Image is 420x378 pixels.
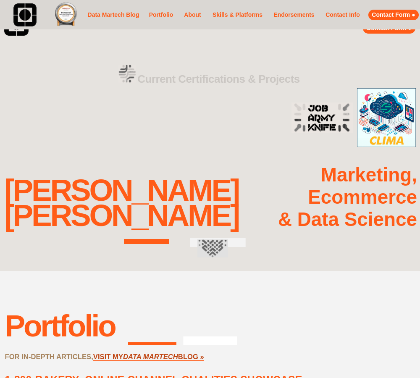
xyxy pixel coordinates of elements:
[4,178,239,228] div: [PERSON_NAME] [PERSON_NAME]
[178,353,204,361] a: BLOG »
[86,3,141,27] a: Data Martech Blog
[321,164,417,186] strong: Marketing,
[378,338,420,378] iframe: Chat Widget
[210,6,265,24] a: Skills & Platforms
[5,353,93,361] strong: FOR IN-DEPTH ARTICLES,
[278,209,417,230] strong: & Data Science
[147,6,175,24] a: Portfolio
[368,10,419,20] a: Contact Form ●
[323,10,362,20] a: Contact Info
[181,10,204,20] a: About
[308,186,417,208] strong: Ecommerce
[123,353,178,361] a: DATA MARTECH
[271,10,317,20] a: Endorsements
[137,73,300,85] strong: Current Certifications & Projects
[5,308,115,343] div: Portfolio
[93,353,123,361] a: VISIT MY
